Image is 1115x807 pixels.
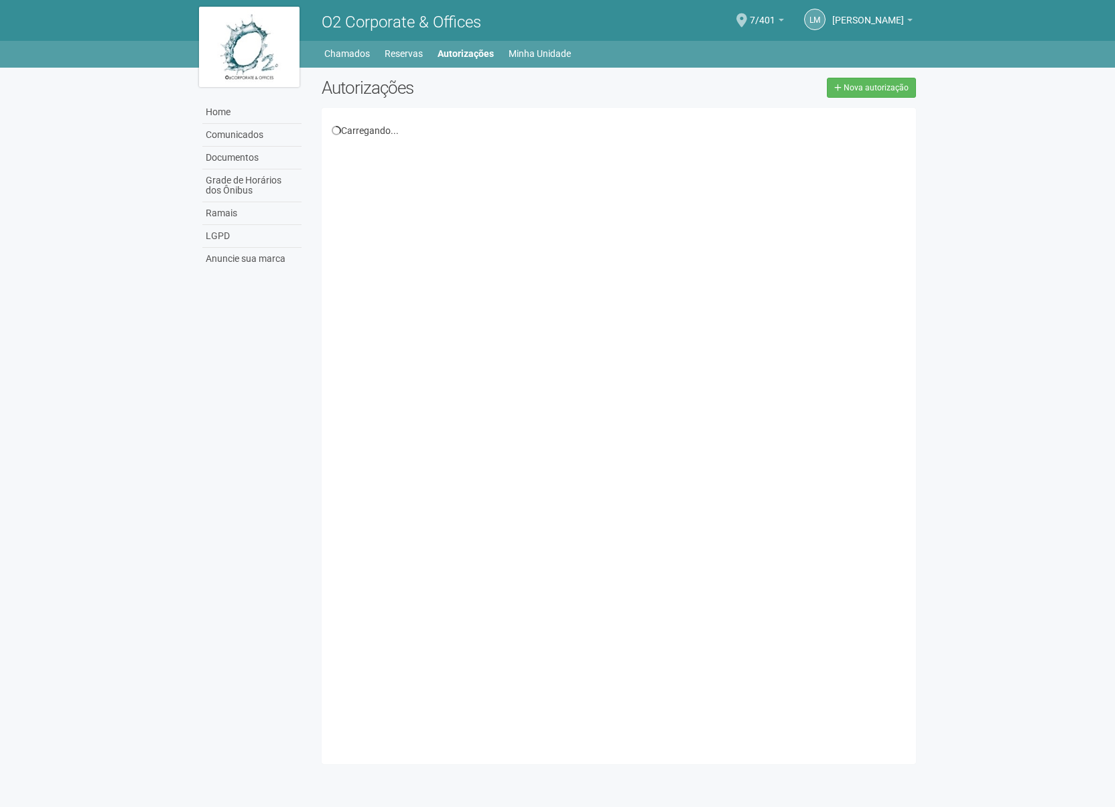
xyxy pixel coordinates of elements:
a: Grade de Horários dos Ônibus [202,169,302,202]
img: logo.jpg [199,7,300,87]
h2: Autorizações [322,78,608,98]
a: Home [202,101,302,124]
a: [PERSON_NAME] [832,17,913,27]
a: Ramais [202,202,302,225]
div: Carregando... [332,125,906,137]
span: O2 Corporate & Offices [322,13,481,31]
a: Anuncie sua marca [202,248,302,270]
a: Documentos [202,147,302,169]
span: 7/401 [750,2,775,25]
a: Comunicados [202,124,302,147]
a: Reservas [385,44,423,63]
a: Nova autorização [827,78,916,98]
a: Autorizações [438,44,494,63]
a: Minha Unidade [509,44,571,63]
a: 7/401 [750,17,784,27]
a: LGPD [202,225,302,248]
a: Chamados [324,44,370,63]
span: Liliane Maria Ribeiro Dutra [832,2,904,25]
a: LM [804,9,826,30]
span: Nova autorização [844,83,909,92]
